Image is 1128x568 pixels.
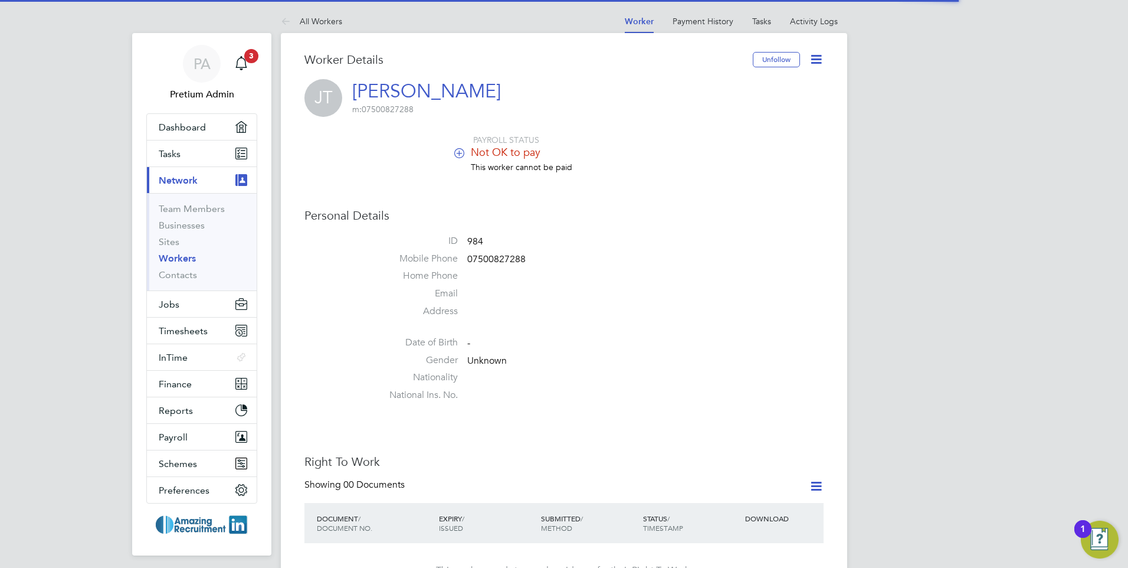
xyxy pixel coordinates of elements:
[352,80,501,103] a: [PERSON_NAME]
[159,122,206,133] span: Dashboard
[159,352,188,363] span: InTime
[467,236,483,247] span: 984
[159,269,197,280] a: Contacts
[159,253,196,264] a: Workers
[304,454,824,469] h3: Right To Work
[147,424,257,450] button: Payroll
[541,523,572,533] span: METHOD
[159,236,179,247] a: Sites
[790,16,838,27] a: Activity Logs
[159,325,208,337] span: Timesheets
[1081,521,1119,559] button: Open Resource Center, 1 new notification
[304,79,342,117] span: JT
[147,344,257,370] button: InTime
[147,167,257,193] button: Network
[742,508,824,529] div: DOWNLOAD
[467,355,507,367] span: Unknown
[352,104,362,115] span: m:
[439,523,463,533] span: ISSUED
[147,397,257,423] button: Reports
[147,291,257,317] button: Jobs
[358,514,360,523] span: /
[317,523,372,533] span: DOCUMENT NO.
[147,477,257,503] button: Preferences
[147,371,257,397] button: Finance
[467,337,470,349] span: -
[375,389,458,401] label: National Ins. No.
[375,253,458,265] label: Mobile Phone
[304,208,824,223] h3: Personal Details
[640,508,742,538] div: STATUS
[156,515,248,534] img: amazing-logo-retina.png
[314,508,436,538] div: DOCUMENT
[375,337,458,349] label: Date of Birth
[473,135,539,145] span: PAYROLL STATUS
[159,432,188,443] span: Payroll
[146,515,257,534] a: Go to home page
[752,16,771,27] a: Tasks
[462,514,464,523] span: /
[159,378,192,390] span: Finance
[538,508,640,538] div: SUBMITTED
[375,270,458,282] label: Home Phone
[643,523,683,533] span: TIMESTAMP
[375,371,458,384] label: Nationality
[467,253,526,265] span: 07500827288
[146,45,257,102] a: PAPretium Admin
[147,141,257,167] a: Tasks
[581,514,583,523] span: /
[281,16,342,27] a: All Workers
[625,17,654,27] a: Worker
[244,49,258,63] span: 3
[147,193,257,290] div: Network
[375,354,458,367] label: Gender
[343,479,405,491] span: 00 Documents
[436,508,538,538] div: EXPIRY
[375,235,458,247] label: ID
[667,514,670,523] span: /
[753,52,800,67] button: Unfollow
[159,405,193,416] span: Reports
[1080,529,1086,544] div: 1
[375,288,458,300] label: Email
[159,485,209,496] span: Preferences
[471,162,572,172] span: This worker cannot be paid
[147,114,257,140] a: Dashboard
[147,318,257,344] button: Timesheets
[352,104,414,115] span: 07500827288
[159,458,197,469] span: Schemes
[471,145,540,159] span: Not OK to pay
[146,87,257,102] span: Pretium Admin
[132,33,271,556] nav: Main navigation
[159,299,179,310] span: Jobs
[194,56,211,71] span: PA
[304,52,753,67] h3: Worker Details
[673,16,733,27] a: Payment History
[159,203,225,214] a: Team Members
[159,220,205,231] a: Businesses
[375,305,458,318] label: Address
[159,148,181,159] span: Tasks
[229,45,253,83] a: 3
[159,175,198,186] span: Network
[147,451,257,476] button: Schemes
[304,479,407,491] div: Showing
